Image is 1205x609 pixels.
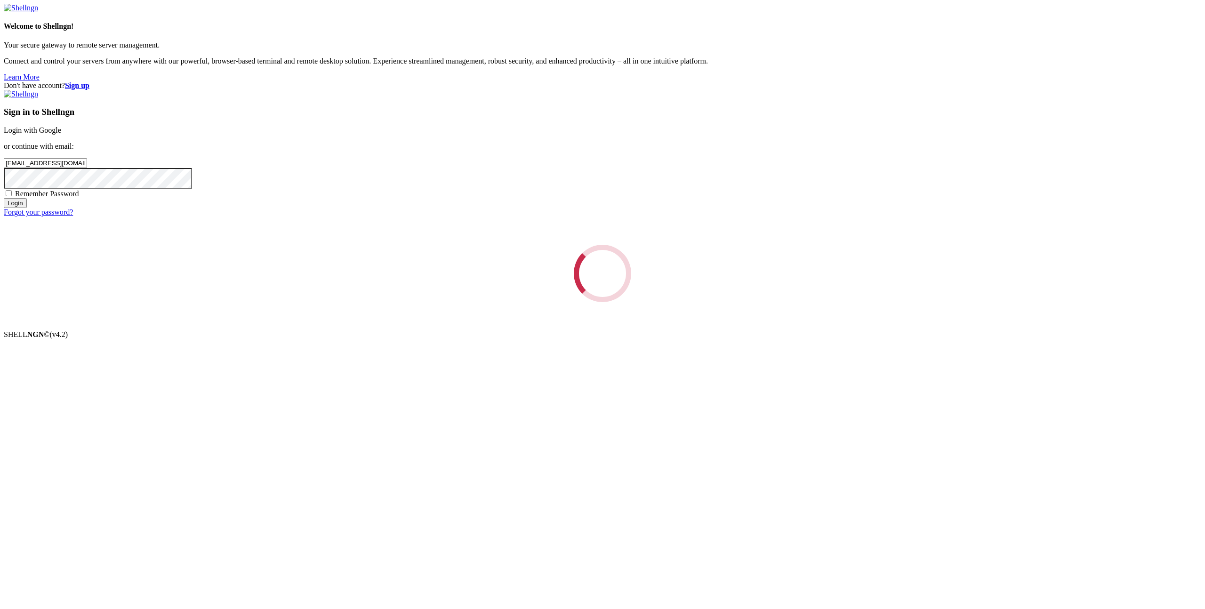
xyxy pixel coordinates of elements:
h3: Sign in to Shellngn [4,107,1201,117]
p: Your secure gateway to remote server management. [4,41,1201,49]
span: Remember Password [15,190,79,198]
a: Sign up [65,81,89,89]
input: Email address [4,158,87,168]
span: SHELL © [4,330,68,338]
input: Login [4,198,27,208]
p: Connect and control your servers from anywhere with our powerful, browser-based terminal and remo... [4,57,1201,65]
a: Learn More [4,73,40,81]
b: NGN [27,330,44,338]
h4: Welcome to Shellngn! [4,22,1201,31]
a: Forgot your password? [4,208,73,216]
img: Shellngn [4,90,38,98]
a: Login with Google [4,126,61,134]
div: Don't have account? [4,81,1201,90]
img: Shellngn [4,4,38,12]
span: 4.2.0 [50,330,68,338]
div: Loading... [570,241,635,306]
p: or continue with email: [4,142,1201,151]
input: Remember Password [6,190,12,196]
